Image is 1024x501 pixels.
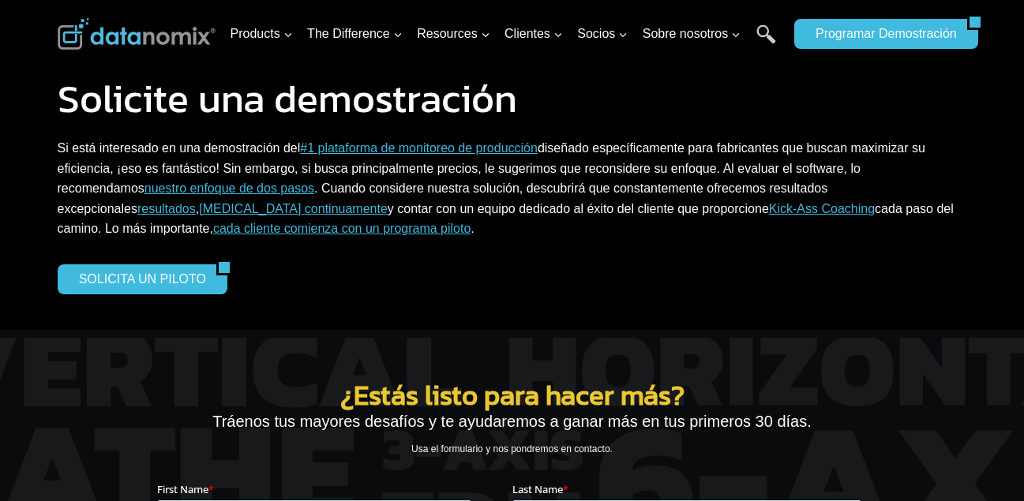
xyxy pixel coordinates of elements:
[157,442,868,457] p: Usa el formulario y nos pondremos en contacto.
[231,24,293,44] span: Products
[157,381,868,409] h2: ¿Estás listo para hacer más?
[215,352,266,363] a: Privacy Policy
[223,9,786,60] nav: Primary Navigation
[177,352,201,363] a: Terms
[794,19,967,49] a: Programar demostración
[157,409,868,434] p: Tráenos tus mayores desafíos y te ayudaremos a ganar más en tus primeros 30 días.
[355,1,406,15] span: Last Name
[137,202,196,215] a: resultados
[213,222,471,235] a: cada cliente comienza con un programa piloto
[355,195,416,209] span: State/Region
[577,24,628,44] span: Socios
[355,65,426,80] span: Phone number
[756,24,776,60] a: Buscar
[307,24,403,44] span: The Difference
[199,202,388,215] a: [MEDICAL_DATA] continuamente
[504,24,563,44] span: Clientes
[58,264,216,294] a: SOLICITA UN PILOTO
[769,202,875,215] a: Kick-Ass Coaching
[58,138,967,239] p: Si está interesado en una demostración del diseñado específicamente para fabricantes que buscan m...
[58,79,967,118] h1: Solicite una demostración
[144,181,314,195] a: nuestro enfoque de dos pasos
[417,24,489,44] span: Resources
[643,24,741,44] span: Sobre nosotros
[58,18,216,50] img: Datanomix
[300,141,538,155] a: #1 plataforma de monitoreo de producción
